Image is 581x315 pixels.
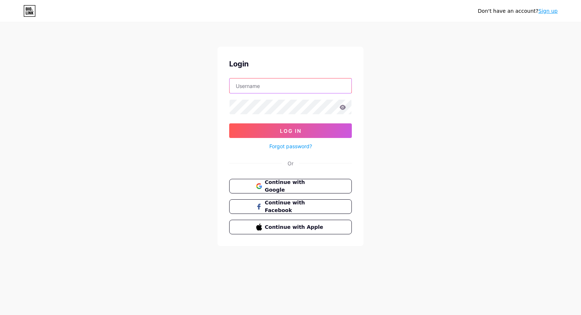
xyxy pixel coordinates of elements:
div: Login [229,58,352,69]
a: Forgot password? [269,142,312,150]
span: Log In [280,128,301,134]
button: Log In [229,123,352,138]
span: Continue with Apple [265,223,325,231]
button: Continue with Apple [229,220,352,234]
a: Sign up [538,8,558,14]
button: Continue with Facebook [229,199,352,214]
div: Or [288,160,293,167]
button: Continue with Google [229,179,352,193]
span: Continue with Facebook [265,199,325,214]
div: Don't have an account? [478,7,558,15]
span: Continue with Google [265,178,325,194]
input: Username [230,78,351,93]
